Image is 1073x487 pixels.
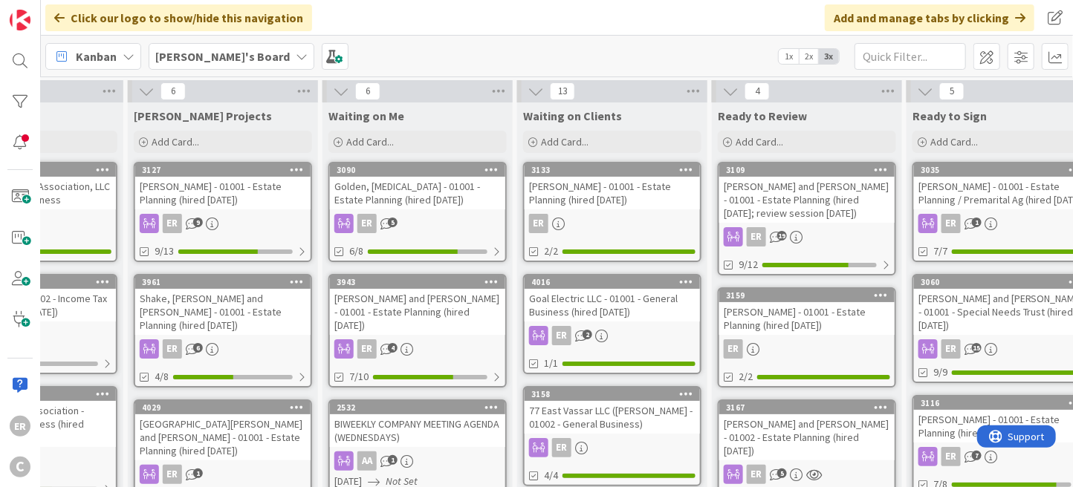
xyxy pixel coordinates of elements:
[747,465,766,484] div: ER
[525,177,700,209] div: [PERSON_NAME] - 01001 - Estate Planning (hired [DATE])
[719,401,895,414] div: 3167
[726,402,895,413] div: 3167
[736,135,783,148] span: Add Card...
[719,465,895,484] div: ER
[152,135,199,148] span: Add Card...
[193,218,203,227] span: 9
[531,277,700,287] div: 4016
[328,108,404,123] span: Waiting on Me
[135,163,311,209] div: 3127[PERSON_NAME] - 01001 - Estate Planning (hired [DATE])
[135,214,311,233] div: ER
[135,339,311,359] div: ER
[155,369,169,385] span: 4/8
[134,108,272,123] span: Ryan Projects
[523,108,622,123] span: Waiting on Clients
[745,82,770,100] span: 4
[912,108,987,123] span: Ready to Sign
[328,162,507,262] a: 3090Golden, [MEDICAL_DATA] - 01001 - Estate Planning (hired [DATE])ER6/8
[135,177,311,209] div: [PERSON_NAME] - 01001 - Estate Planning (hired [DATE])
[142,402,311,413] div: 4029
[135,289,311,335] div: Shake, [PERSON_NAME] and [PERSON_NAME] - 01001 - Estate Planning (hired [DATE])
[941,339,961,359] div: ER
[330,339,505,359] div: ER
[161,82,186,100] span: 6
[135,401,311,414] div: 4029
[525,388,700,434] div: 315877 East Vassar LLC ([PERSON_NAME] - 01002 - General Business)
[330,275,505,335] div: 3943[PERSON_NAME] and [PERSON_NAME] - 01001 - Estate Planning (hired [DATE])
[525,289,700,321] div: Goal Electric LLC - 01001 - General Business (hired [DATE])
[330,401,505,447] div: 2532BIWEEKLY COMPANY MEETING AGENDA (WEDNESDAYS)
[355,82,380,100] span: 6
[328,274,507,388] a: 3943[PERSON_NAME] and [PERSON_NAME] - 01001 - Estate Planning (hired [DATE])ER7/10
[330,163,505,209] div: 3090Golden, [MEDICAL_DATA] - 01001 - Estate Planning (hired [DATE])
[777,231,787,241] span: 19
[719,302,895,335] div: [PERSON_NAME] - 01001 - Estate Planning (hired [DATE])
[525,401,700,434] div: 77 East Vassar LLC ([PERSON_NAME] - 01002 - General Business)
[193,468,203,478] span: 1
[855,43,966,70] input: Quick Filter...
[529,214,548,233] div: ER
[193,343,203,353] span: 6
[10,416,30,437] div: ER
[388,218,398,227] span: 5
[10,10,30,30] img: Visit kanbanzone.com
[819,49,839,64] span: 3x
[155,49,290,64] b: [PERSON_NAME]'s Board
[718,287,896,388] a: 3159[PERSON_NAME] - 01001 - Estate Planning (hired [DATE])ER2/2
[972,451,982,460] span: 7
[719,227,895,246] div: ER
[933,365,947,380] span: 9/9
[799,49,819,64] span: 2x
[550,82,575,100] span: 13
[388,455,398,465] span: 1
[719,163,895,223] div: 3109[PERSON_NAME] and [PERSON_NAME] - 01001 - Estate Planning (hired [DATE]; review session [DATE])
[330,275,505,289] div: 3943
[330,451,505,471] div: AA
[357,214,377,233] div: ER
[718,162,896,275] a: 3109[PERSON_NAME] and [PERSON_NAME] - 01001 - Estate Planning (hired [DATE]; review session [DATE...
[719,401,895,460] div: 3167[PERSON_NAME] and [PERSON_NAME] - 01002 - Estate Planning (hired [DATE])
[346,135,394,148] span: Add Card...
[134,274,312,388] a: 3961Shake, [PERSON_NAME] and [PERSON_NAME] - 01001 - Estate Planning (hired [DATE])ER4/8
[330,414,505,447] div: BIWEEKLY COMPANY MEETING AGENDA (WEDNESDAYS)
[541,135,589,148] span: Add Card...
[747,227,766,246] div: ER
[525,326,700,345] div: ER
[135,163,311,177] div: 3127
[330,401,505,414] div: 2532
[544,244,558,259] span: 2/2
[939,82,965,100] span: 5
[930,135,978,148] span: Add Card...
[163,214,182,233] div: ER
[134,162,312,262] a: 3127[PERSON_NAME] - 01001 - Estate Planning (hired [DATE])ER9/13
[523,162,701,262] a: 3133[PERSON_NAME] - 01001 - Estate Planning (hired [DATE])ER2/2
[525,388,700,401] div: 3158
[45,4,312,31] div: Click our logo to show/hide this navigation
[135,401,311,460] div: 4029[GEOGRAPHIC_DATA][PERSON_NAME] and [PERSON_NAME] - 01001 - Estate Planning (hired [DATE])
[330,177,505,209] div: Golden, [MEDICAL_DATA] - 01001 - Estate Planning (hired [DATE])
[10,457,30,477] div: C
[523,386,701,486] a: 315877 East Vassar LLC ([PERSON_NAME] - 01002 - General Business)ER4/4
[719,339,895,359] div: ER
[544,356,558,371] span: 1/1
[544,468,558,483] span: 4/4
[76,48,117,65] span: Kanban
[135,275,311,289] div: 3961
[525,163,700,177] div: 3133
[31,2,68,20] span: Support
[523,274,701,374] a: 4016Goal Electric LLC - 01001 - General Business (hired [DATE])ER1/1
[718,108,807,123] span: Ready to Review
[349,369,369,385] span: 7/10
[337,402,505,413] div: 2532
[739,369,753,385] span: 2/2
[552,326,571,345] div: ER
[135,465,311,484] div: ER
[972,218,982,227] span: 1
[941,447,961,466] div: ER
[777,468,787,478] span: 5
[719,289,895,302] div: 3159
[933,244,947,259] span: 7/7
[142,277,311,287] div: 3961
[525,275,700,321] div: 4016Goal Electric LLC - 01001 - General Business (hired [DATE])
[330,163,505,177] div: 3090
